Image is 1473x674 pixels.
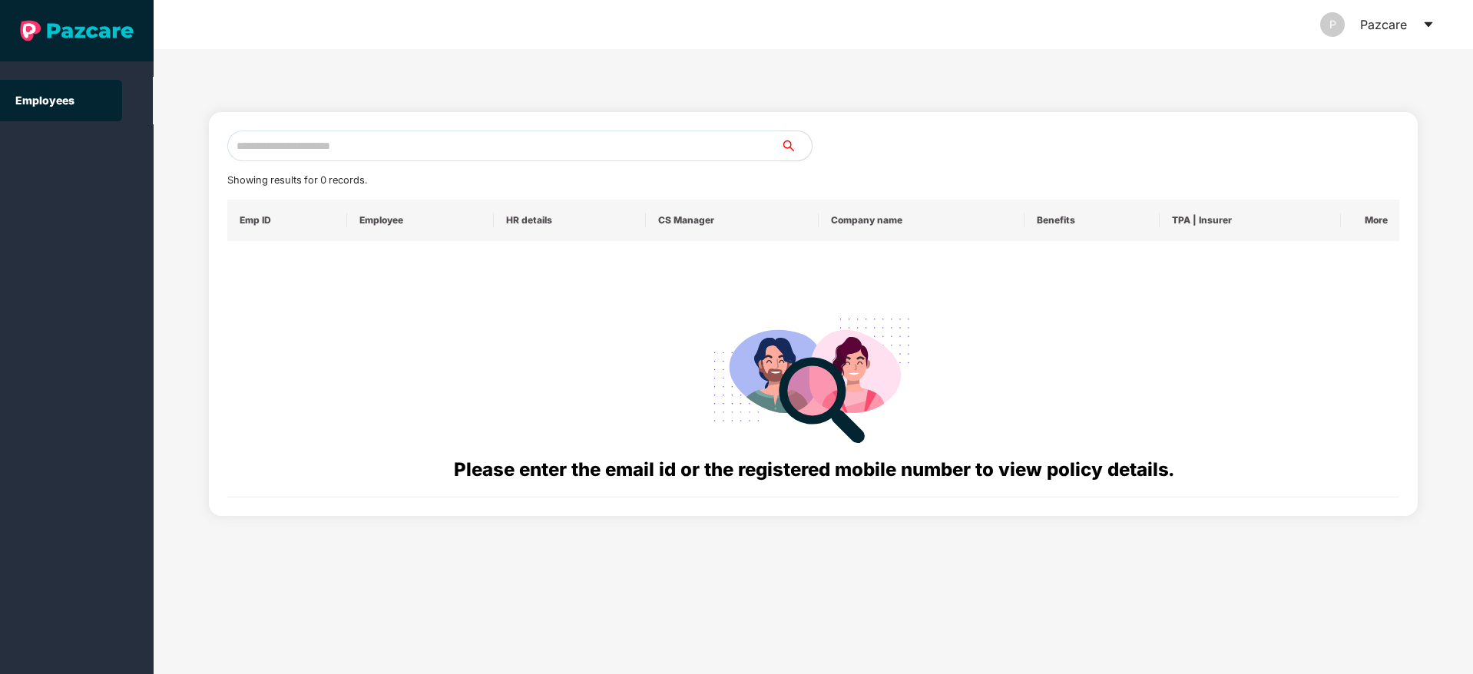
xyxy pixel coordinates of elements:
[780,140,812,152] span: search
[703,299,924,455] img: svg+xml;base64,PHN2ZyB4bWxucz0iaHR0cDovL3d3dy53My5vcmcvMjAwMC9zdmciIHdpZHRoPSIyODgiIGhlaWdodD0iMj...
[646,200,819,241] th: CS Manager
[227,200,348,241] th: Emp ID
[780,131,813,161] button: search
[347,200,494,241] th: Employee
[1024,200,1160,241] th: Benefits
[494,200,645,241] th: HR details
[1329,12,1336,37] span: P
[819,200,1024,241] th: Company name
[1341,200,1399,241] th: More
[1160,200,1341,241] th: TPA | Insurer
[1422,18,1435,31] span: caret-down
[15,94,74,107] a: Employees
[227,174,367,186] span: Showing results for 0 records.
[454,458,1173,481] span: Please enter the email id or the registered mobile number to view policy details.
